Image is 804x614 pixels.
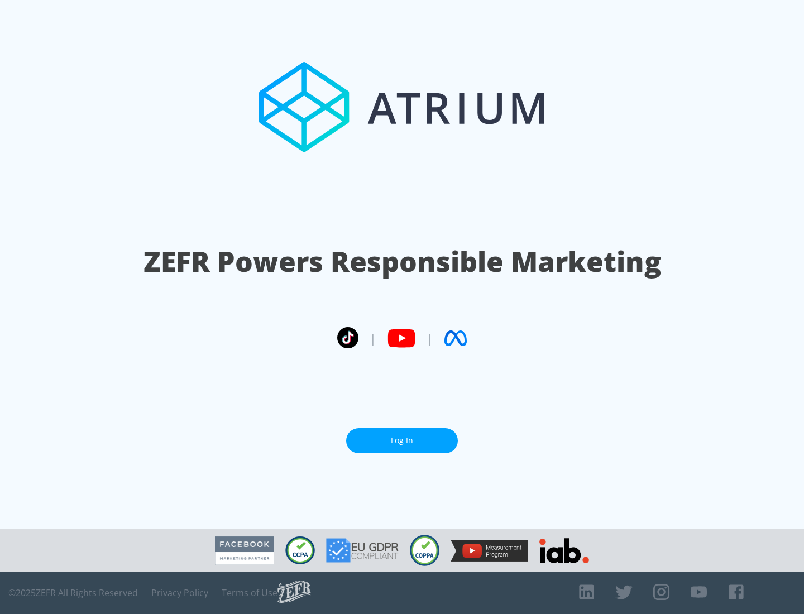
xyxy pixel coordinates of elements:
a: Log In [346,428,458,453]
span: | [427,330,433,347]
img: CCPA Compliant [285,536,315,564]
h1: ZEFR Powers Responsible Marketing [143,242,661,281]
img: COPPA Compliant [410,535,439,566]
a: Privacy Policy [151,587,208,598]
a: Terms of Use [222,587,277,598]
img: YouTube Measurement Program [451,540,528,562]
span: © 2025 ZEFR All Rights Reserved [8,587,138,598]
span: | [370,330,376,347]
img: GDPR Compliant [326,538,399,563]
img: Facebook Marketing Partner [215,536,274,565]
img: IAB [539,538,589,563]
